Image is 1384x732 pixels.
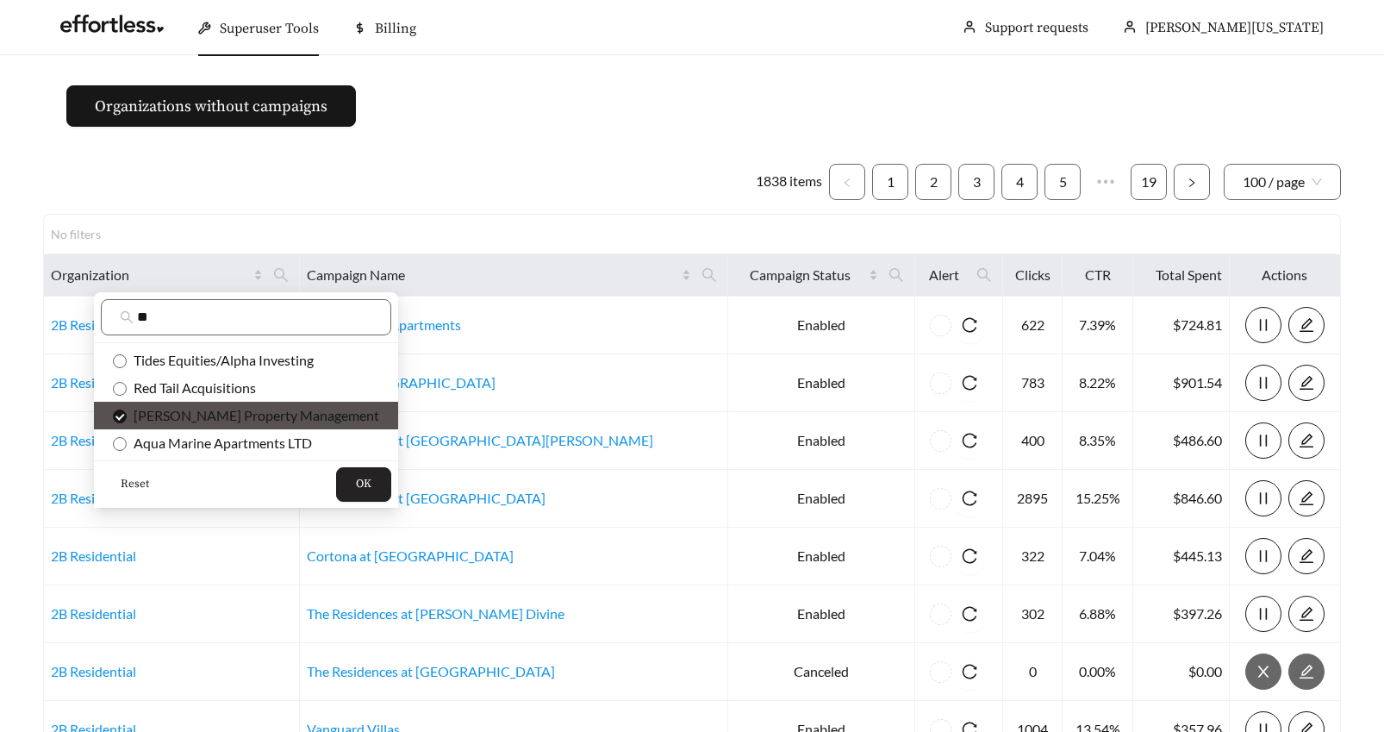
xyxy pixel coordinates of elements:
[51,490,136,506] a: 2B Residential
[951,317,988,333] span: reload
[1133,297,1230,354] td: $724.81
[121,476,149,493] span: Reset
[1245,480,1281,516] button: pause
[1003,254,1063,297] th: Clicks
[1145,19,1324,36] span: [PERSON_NAME][US_STATE]
[951,375,988,391] span: reload
[1174,164,1210,200] button: right
[51,316,136,333] a: 2B Residential
[1288,605,1325,622] a: edit
[1246,375,1281,391] span: pause
[1288,432,1325,448] a: edit
[1063,254,1133,297] th: CTR
[916,165,951,199] a: 2
[1245,422,1281,459] button: pause
[1289,317,1324,333] span: edit
[1246,433,1281,448] span: pause
[1063,643,1133,701] td: 0.00%
[1245,365,1281,401] button: pause
[872,164,908,200] li: 1
[951,433,988,448] span: reload
[1288,654,1325,690] button: edit
[1246,606,1281,622] span: pause
[1288,307,1325,343] button: edit
[976,267,992,283] span: search
[701,267,717,283] span: search
[307,432,653,448] a: The Signature at [GEOGRAPHIC_DATA][PERSON_NAME]
[307,547,514,564] a: Cortona at [GEOGRAPHIC_DATA]
[1063,412,1133,470] td: 8.35%
[51,225,120,243] div: No filters
[101,467,169,502] button: Reset
[1289,375,1324,391] span: edit
[1288,538,1325,574] button: edit
[1289,491,1324,506] span: edit
[1288,547,1325,564] a: edit
[951,596,988,632] button: reload
[1230,254,1341,297] th: Actions
[1003,528,1063,585] td: 322
[66,85,356,127] button: Organizations without campaigns
[95,95,327,118] span: Organizations without campaigns
[958,164,994,200] li: 3
[1289,548,1324,564] span: edit
[375,20,416,37] span: Billing
[756,164,822,200] li: 1838 items
[1088,164,1124,200] li: Next 5 Pages
[51,432,136,448] a: 2B Residential
[1063,297,1133,354] td: 7.39%
[829,164,865,200] button: left
[307,605,564,622] a: The Residences at [PERSON_NAME] Divine
[951,538,988,574] button: reload
[1224,164,1341,200] div: Page Size
[1003,297,1063,354] td: 622
[873,165,907,199] a: 1
[1288,663,1325,679] a: edit
[951,664,988,679] span: reload
[307,663,555,679] a: The Residences at [GEOGRAPHIC_DATA]
[127,379,256,396] span: Red Tail Acquisitions
[1288,374,1325,391] a: edit
[1245,307,1281,343] button: pause
[728,528,915,585] td: Enabled
[1133,254,1230,297] th: Total Spent
[735,265,865,285] span: Campaign Status
[1288,316,1325,333] a: edit
[120,310,134,324] span: search
[1132,165,1166,199] a: 19
[1088,164,1124,200] span: •••
[307,374,496,391] a: Plaza at [GEOGRAPHIC_DATA]
[1288,365,1325,401] button: edit
[1246,317,1281,333] span: pause
[307,265,678,285] span: Campaign Name
[951,365,988,401] button: reload
[951,654,988,690] button: reload
[1133,585,1230,643] td: $397.26
[888,267,904,283] span: search
[1245,538,1281,574] button: pause
[728,412,915,470] td: Enabled
[829,164,865,200] li: Previous Page
[695,261,724,289] span: search
[951,480,988,516] button: reload
[915,164,951,200] li: 2
[1003,643,1063,701] td: 0
[220,20,319,37] span: Superuser Tools
[336,467,391,502] button: OK
[1001,164,1038,200] li: 4
[1003,354,1063,412] td: 783
[985,19,1088,36] a: Support requests
[951,606,988,622] span: reload
[959,165,994,199] a: 3
[951,422,988,459] button: reload
[1288,480,1325,516] button: edit
[51,374,136,391] a: 2B Residential
[1133,412,1230,470] td: $486.60
[1246,491,1281,506] span: pause
[1002,165,1037,199] a: 4
[1289,606,1324,622] span: edit
[1131,164,1167,200] li: 19
[1003,470,1063,528] td: 2895
[728,585,915,643] td: Enabled
[951,307,988,343] button: reload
